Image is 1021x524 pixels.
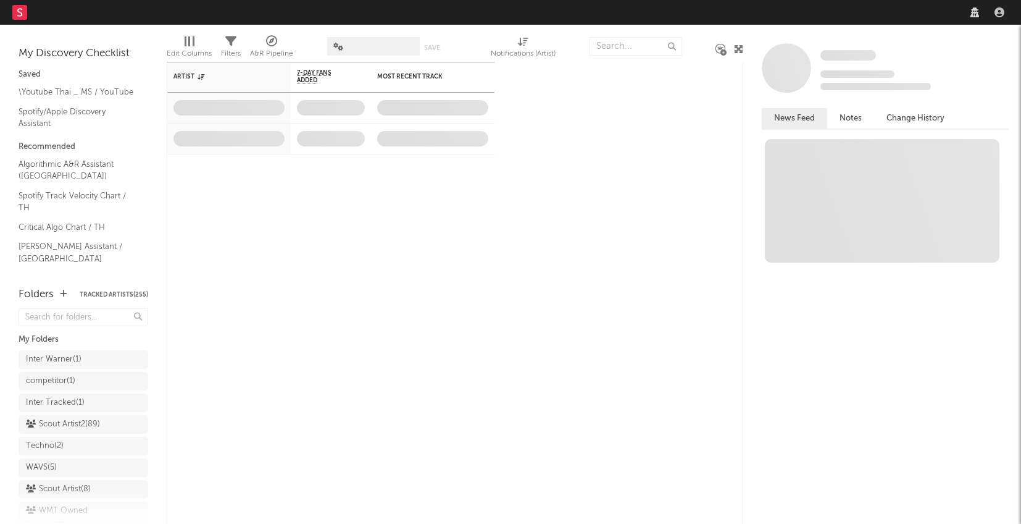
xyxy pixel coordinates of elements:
[167,46,212,61] div: Edit Columns
[26,482,91,497] div: Scout Artist ( 8 )
[19,67,148,82] div: Saved
[491,31,556,67] div: Notifications (Artist)
[827,108,874,129] button: Notes
[19,46,148,61] div: My Discovery Checklist
[762,108,827,129] button: News Feed
[19,287,54,302] div: Folders
[377,73,470,80] div: Most Recent Track
[874,108,957,129] button: Change History
[173,73,266,80] div: Artist
[19,332,148,347] div: My Folders
[26,395,85,410] div: Inter Tracked ( 1 )
[19,480,148,499] a: Scout Artist(8)
[19,189,136,214] a: Spotify Track Velocity Chart / TH
[19,458,148,477] a: WAVS(5)
[26,374,75,389] div: competitor ( 1 )
[19,308,148,326] input: Search for folders...
[250,46,293,61] div: A&R Pipeline
[19,372,148,391] a: competitor(1)
[19,105,136,130] a: Spotify/Apple Discovery Assistant
[80,292,148,298] button: Tracked Artists(255)
[19,221,136,234] a: Critical Algo Chart / TH
[19,240,136,265] a: [PERSON_NAME] Assistant / [GEOGRAPHIC_DATA]
[167,31,212,67] div: Edit Columns
[297,69,346,84] span: 7-Day Fans Added
[19,394,148,412] a: Inter Tracked(1)
[424,44,440,51] button: Save
[221,31,241,67] div: Filters
[250,31,293,67] div: A&R Pipeline
[820,50,876,61] span: Some Artist
[19,140,148,154] div: Recommended
[19,350,148,369] a: Inter Warner(1)
[26,417,100,432] div: Scout Artist2 ( 89 )
[26,352,81,367] div: Inter Warner ( 1 )
[820,70,894,78] span: Tracking Since: [DATE]
[19,85,136,99] a: \Youtube Thai _ MS / YouTube
[26,439,64,454] div: Techno ( 2 )
[491,46,556,61] div: Notifications (Artist)
[590,37,682,56] input: Search...
[820,83,931,90] span: 0 fans last week
[820,49,876,62] a: Some Artist
[19,158,136,183] a: Algorithmic A&R Assistant ([GEOGRAPHIC_DATA])
[26,460,57,475] div: WAVS ( 5 )
[221,46,241,61] div: Filters
[19,437,148,455] a: Techno(2)
[19,415,148,434] a: Scout Artist2(89)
